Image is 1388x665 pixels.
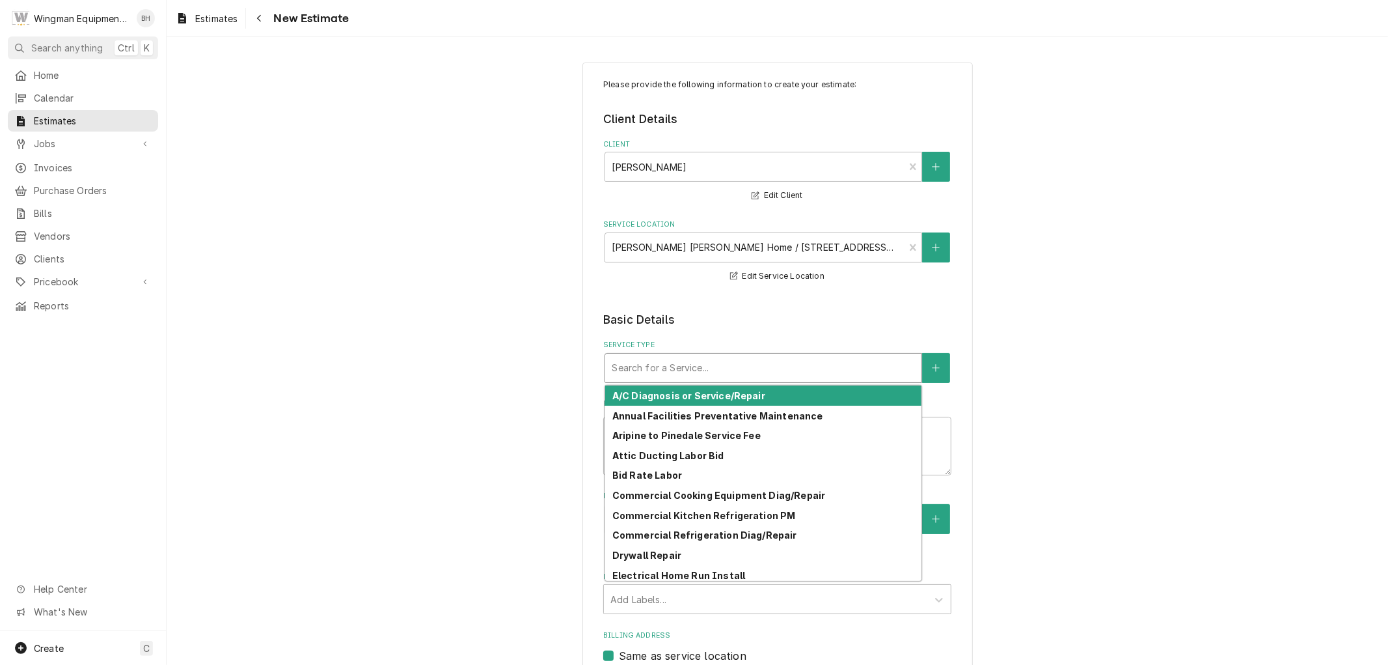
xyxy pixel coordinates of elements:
[932,515,940,524] svg: Create New Equipment
[603,340,951,350] label: Service Type
[34,68,152,82] span: Home
[922,353,949,383] button: Create New Service
[170,8,243,29] a: Estimates
[34,605,150,619] span: What's New
[932,363,940,373] svg: Create New Service
[8,110,158,132] a: Estimates
[750,188,804,204] button: Edit Client
[603,399,951,475] div: Reason For Call
[612,550,681,561] strong: Drywall Repair
[195,12,238,25] span: Estimates
[603,79,951,91] p: Please provide the following information to create your estimate:
[619,648,746,664] label: Same as service location
[603,219,951,284] div: Service Location
[603,311,951,328] legend: Basic Details
[8,203,158,224] a: Bills
[8,133,158,154] a: Go to Jobs
[118,41,135,55] span: Ctrl
[612,390,765,401] strong: A/C Diagnosis or Service/Repair
[612,470,682,481] strong: Bid Rate Labor
[612,510,796,521] strong: Commercial Kitchen Refrigeration PM
[34,161,152,175] span: Invoices
[603,572,951,614] div: Labels
[603,139,951,150] label: Client
[31,41,103,55] span: Search anything
[603,630,951,664] div: Billing Address
[8,578,158,600] a: Go to Help Center
[249,8,269,29] button: Navigate back
[8,295,158,317] a: Reports
[34,91,152,105] span: Calendar
[34,275,132,289] span: Pricebook
[8,180,158,201] a: Purchase Orders
[8,36,158,59] button: Search anythingCtrlK
[922,233,949,262] button: Create New Location
[922,504,949,534] button: Create New Equipment
[603,219,951,230] label: Service Location
[8,87,158,109] a: Calendar
[143,642,150,655] span: C
[137,9,155,27] div: BH
[12,9,30,27] div: W
[603,139,951,204] div: Client
[137,9,155,27] div: Brady Hale's Avatar
[34,229,152,243] span: Vendors
[603,572,951,582] label: Labels
[603,340,951,382] div: Service Type
[34,206,152,220] span: Bills
[269,10,349,27] span: New Estimate
[8,601,158,623] a: Go to What's New
[612,490,825,501] strong: Commercial Cooking Equipment Diag/Repair
[34,184,152,197] span: Purchase Orders
[612,430,761,441] strong: Aripine to Pinedale Service Fee
[8,157,158,178] a: Invoices
[144,41,150,55] span: K
[932,162,940,171] svg: Create New Client
[603,491,951,556] div: Equipment
[34,299,152,313] span: Reports
[603,399,951,409] label: Reason For Call
[728,268,826,285] button: Edit Service Location
[603,630,951,641] label: Billing Address
[932,243,940,252] svg: Create New Location
[612,570,745,581] strong: Electrical Home Run Install
[34,137,132,150] span: Jobs
[922,152,949,182] button: Create New Client
[34,12,129,25] div: Wingman Equipment Solutions
[8,64,158,86] a: Home
[8,225,158,247] a: Vendors
[34,252,152,266] span: Clients
[34,114,152,128] span: Estimates
[34,643,64,654] span: Create
[8,271,158,292] a: Go to Pricebook
[12,9,30,27] div: Wingman Equipment Solutions's Avatar
[8,248,158,270] a: Clients
[603,111,951,128] legend: Client Details
[603,491,951,502] label: Equipment
[612,410,823,421] strong: Annual Facilities Preventative Maintenance
[612,530,797,541] strong: Commercial Refrigeration Diag/Repair
[34,582,150,596] span: Help Center
[612,450,724,461] strong: Attic Ducting Labor Bid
